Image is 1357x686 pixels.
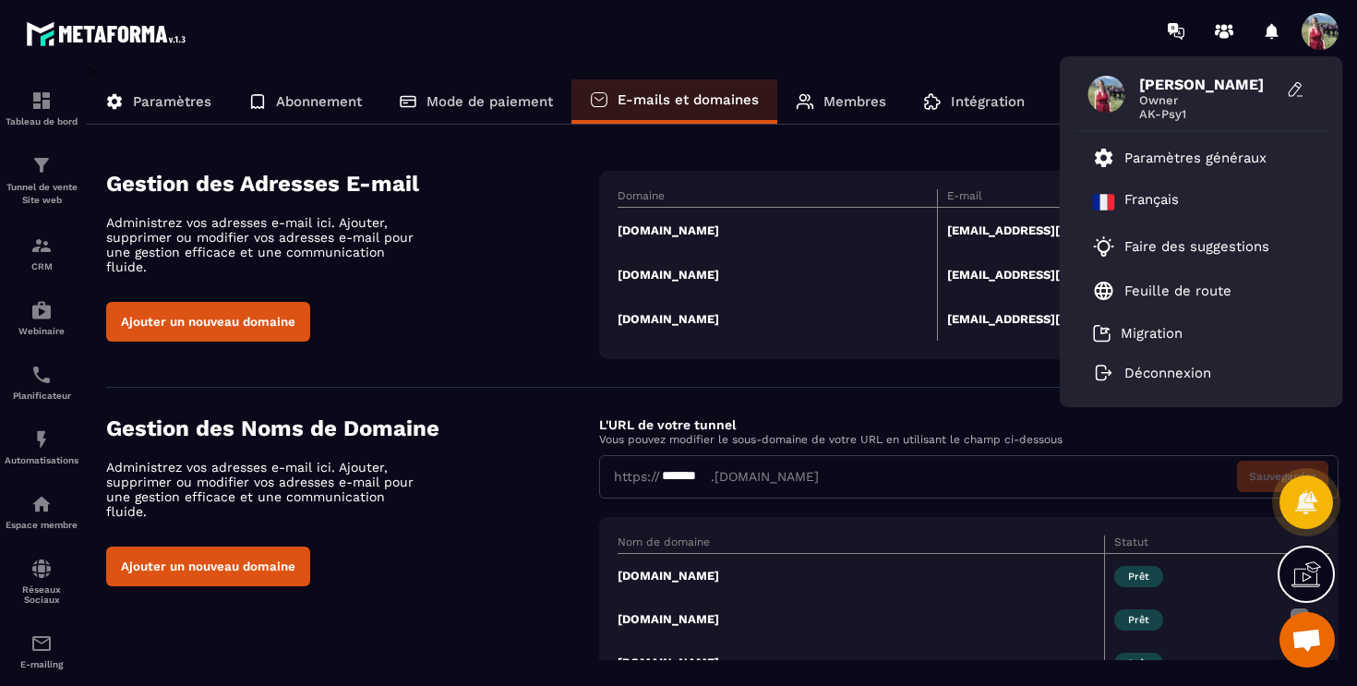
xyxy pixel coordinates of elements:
[1279,612,1335,668] div: Ouvrir le chat
[938,189,1258,208] th: E-mail
[5,584,78,605] p: Réseaux Sociaux
[618,641,1105,684] td: [DOMAIN_NAME]
[1124,238,1269,255] p: Faire des suggestions
[5,116,78,126] p: Tableau de bord
[599,417,736,432] label: L'URL de votre tunnel
[5,391,78,401] p: Planificateur
[618,252,938,296] td: [DOMAIN_NAME]
[5,261,78,271] p: CRM
[5,326,78,336] p: Webinaire
[1124,150,1267,166] p: Paramètres généraux
[5,455,78,465] p: Automatisations
[1289,607,1311,629] img: more
[5,140,78,221] a: formationformationTunnel de vente Site web
[1093,235,1287,258] a: Faire des suggestions
[1124,283,1231,299] p: Feuille de route
[951,93,1025,110] p: Intégration
[5,619,78,683] a: emailemailE-mailing
[5,76,78,140] a: formationformationTableau de bord
[599,433,1339,446] p: Vous pouvez modifier le sous-domaine de votre URL en utilisant le champ ci-dessous
[5,285,78,350] a: automationsautomationsWebinaire
[106,547,310,586] button: Ajouter un nouveau domaine
[426,93,553,110] p: Mode de paiement
[30,632,53,655] img: email
[133,93,211,110] p: Paramètres
[618,208,938,253] td: [DOMAIN_NAME]
[618,91,759,108] p: E-mails et domaines
[1124,365,1211,381] p: Déconnexion
[1139,76,1278,93] span: [PERSON_NAME]
[30,364,53,386] img: scheduler
[30,154,53,176] img: formation
[106,415,599,441] h4: Gestion des Noms de Domaine
[30,235,53,257] img: formation
[618,597,1105,641] td: [DOMAIN_NAME]
[938,252,1258,296] td: [EMAIL_ADDRESS][DOMAIN_NAME]
[106,215,429,274] p: Administrez vos adresses e-mail ici. Ajouter, supprimer ou modifier vos adresses e-mail pour une ...
[1093,147,1267,169] a: Paramètres généraux
[5,181,78,207] p: Tunnel de vente Site web
[1139,93,1278,107] span: Owner
[26,17,192,51] img: logo
[5,350,78,415] a: schedulerschedulerPlanificateur
[618,296,938,341] td: [DOMAIN_NAME]
[1093,280,1231,302] a: Feuille de route
[5,479,78,544] a: automationsautomationsEspace membre
[106,460,429,519] p: Administrez vos adresses e-mail ici. Ajouter, supprimer ou modifier vos adresses e-mail pour une ...
[106,171,599,197] h4: Gestion des Adresses E-mail
[938,208,1258,253] td: [EMAIL_ADDRESS][DOMAIN_NAME]
[1093,324,1183,343] a: Migration
[5,221,78,285] a: formationformationCRM
[1105,536,1279,554] th: Statut
[618,189,938,208] th: Domaine
[1114,566,1163,587] span: Prêt
[5,520,78,530] p: Espace membre
[106,302,310,342] button: Ajouter un nouveau domaine
[618,553,1105,597] td: [DOMAIN_NAME]
[1114,653,1163,674] span: Prêt
[618,536,1105,554] th: Nom de domaine
[1139,107,1278,121] span: AK-Psy1
[30,299,53,321] img: automations
[1124,191,1179,213] p: Français
[276,93,362,110] p: Abonnement
[5,659,78,669] p: E-mailing
[30,558,53,580] img: social-network
[1121,325,1183,342] p: Migration
[938,296,1258,341] td: [EMAIL_ADDRESS][DOMAIN_NAME]
[30,428,53,451] img: automations
[30,90,53,112] img: formation
[5,544,78,619] a: social-networksocial-networkRéseaux Sociaux
[1114,609,1163,631] span: Prêt
[823,93,886,110] p: Membres
[30,493,53,515] img: automations
[5,415,78,479] a: automationsautomationsAutomatisations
